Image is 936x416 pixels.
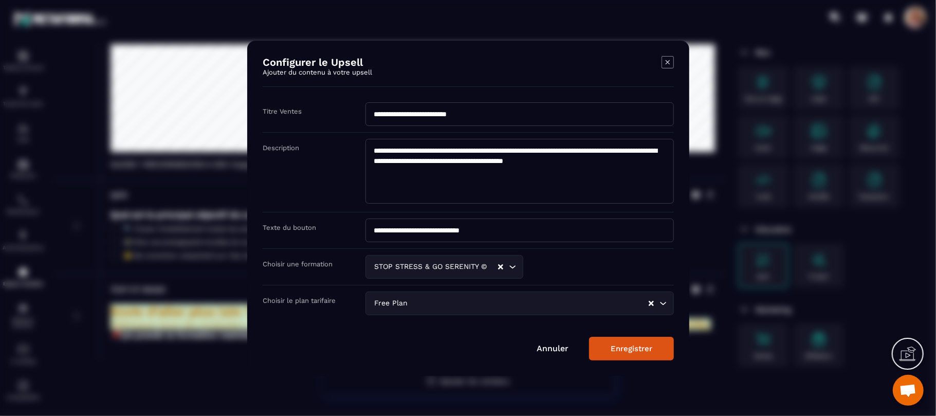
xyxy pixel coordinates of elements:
div: Search for option [365,255,523,279]
label: Choisir le plan tarifaire [263,297,336,304]
p: Ajouter du contenu à votre upsell [263,68,372,76]
div: Search for option [365,292,674,315]
h4: Configurer le Upsell [263,56,372,68]
label: Description [263,144,299,152]
input: Search for option [489,261,497,273]
a: Annuler [537,343,568,353]
span: Free Plan [372,298,410,309]
label: Titre Ventes [263,107,302,115]
input: Search for option [410,298,648,309]
button: Enregistrer [589,337,674,360]
a: Ouvrir le chat [893,375,924,406]
button: Clear Selected [498,263,503,270]
label: Choisir une formation [263,260,333,268]
span: STOP STRESS & GO SERENITY © [372,261,489,273]
label: Texte du bouton [263,224,316,231]
button: Clear Selected [649,299,654,307]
